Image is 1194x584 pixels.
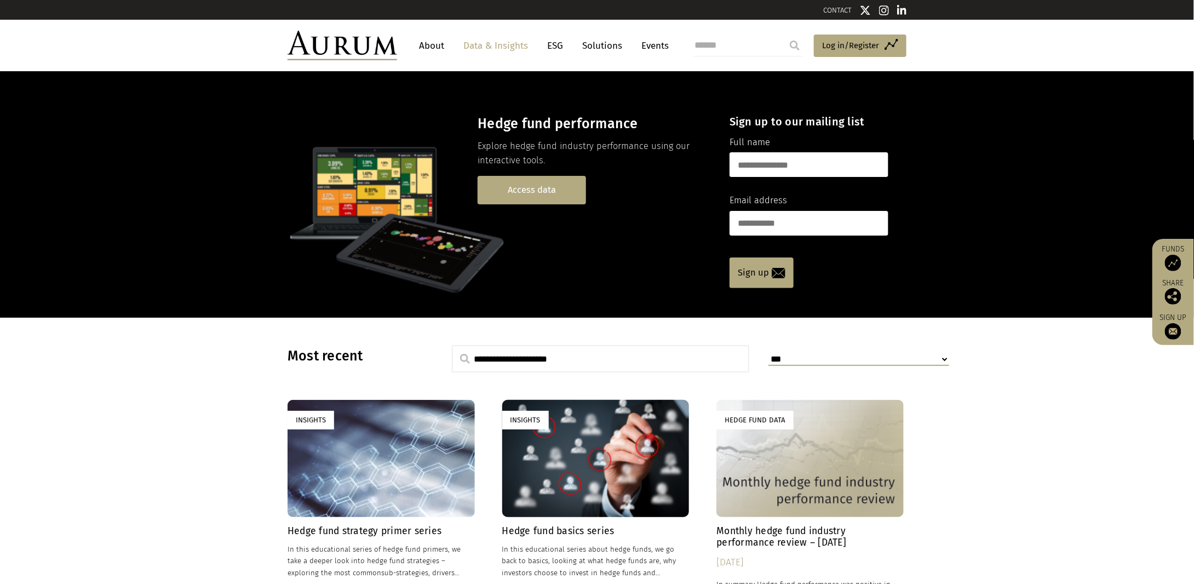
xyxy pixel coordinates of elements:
[814,35,906,58] a: Log in/Register
[730,115,888,128] h4: Sign up to our mailing list
[784,35,806,56] input: Submit
[1165,255,1181,271] img: Access Funds
[716,555,904,570] div: [DATE]
[502,525,690,537] h4: Hedge fund basics series
[288,31,397,60] img: Aurum
[730,257,794,288] a: Sign up
[730,193,787,208] label: Email address
[1165,323,1181,340] img: Sign up to our newsletter
[288,543,475,578] p: In this educational series of hedge fund primers, we take a deeper look into hedge fund strategie...
[879,5,889,16] img: Instagram icon
[478,116,710,132] h3: Hedge fund performance
[823,6,852,14] a: CONTACT
[542,36,569,56] a: ESG
[381,569,428,577] span: sub-strategies
[414,36,450,56] a: About
[822,39,879,52] span: Log in/Register
[460,354,470,364] img: search.svg
[1158,244,1189,271] a: Funds
[478,176,586,204] a: Access data
[716,525,904,548] h4: Monthly hedge fund industry performance review – [DATE]
[1165,288,1181,305] img: Share this post
[478,139,710,168] p: Explore hedge fund industry performance using our interactive tools.
[577,36,628,56] a: Solutions
[716,411,794,429] div: Hedge Fund Data
[288,525,475,537] h4: Hedge fund strategy primer series
[636,36,669,56] a: Events
[288,411,334,429] div: Insights
[502,543,690,578] p: In this educational series about hedge funds, we go back to basics, looking at what hedge funds a...
[502,411,549,429] div: Insights
[730,135,770,150] label: Full name
[1158,313,1189,340] a: Sign up
[1158,279,1189,305] div: Share
[860,5,871,16] img: Twitter icon
[288,348,424,364] h3: Most recent
[458,36,533,56] a: Data & Insights
[897,5,907,16] img: Linkedin icon
[772,268,785,278] img: email-icon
